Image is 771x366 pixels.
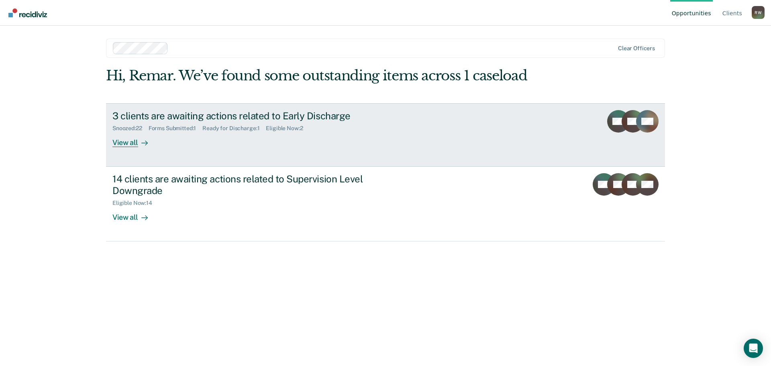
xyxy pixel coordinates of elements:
[266,125,309,132] div: Eligible Now : 2
[106,167,665,241] a: 14 clients are awaiting actions related to Supervision Level DowngradeEligible Now:14View all
[8,8,47,17] img: Recidiviz
[112,131,157,147] div: View all
[112,206,157,222] div: View all
[744,339,763,358] div: Open Intercom Messenger
[149,125,203,132] div: Forms Submitted : 1
[112,200,159,207] div: Eligible Now : 14
[112,110,394,122] div: 3 clients are awaiting actions related to Early Discharge
[752,6,765,19] button: Profile dropdown button
[202,125,266,132] div: Ready for Discharge : 1
[752,6,765,19] div: R W
[106,103,665,167] a: 3 clients are awaiting actions related to Early DischargeSnoozed:22Forms Submitted:1Ready for Dis...
[106,67,553,84] div: Hi, Remar. We’ve found some outstanding items across 1 caseload
[112,173,394,196] div: 14 clients are awaiting actions related to Supervision Level Downgrade
[112,125,149,132] div: Snoozed : 22
[618,45,655,52] div: Clear officers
